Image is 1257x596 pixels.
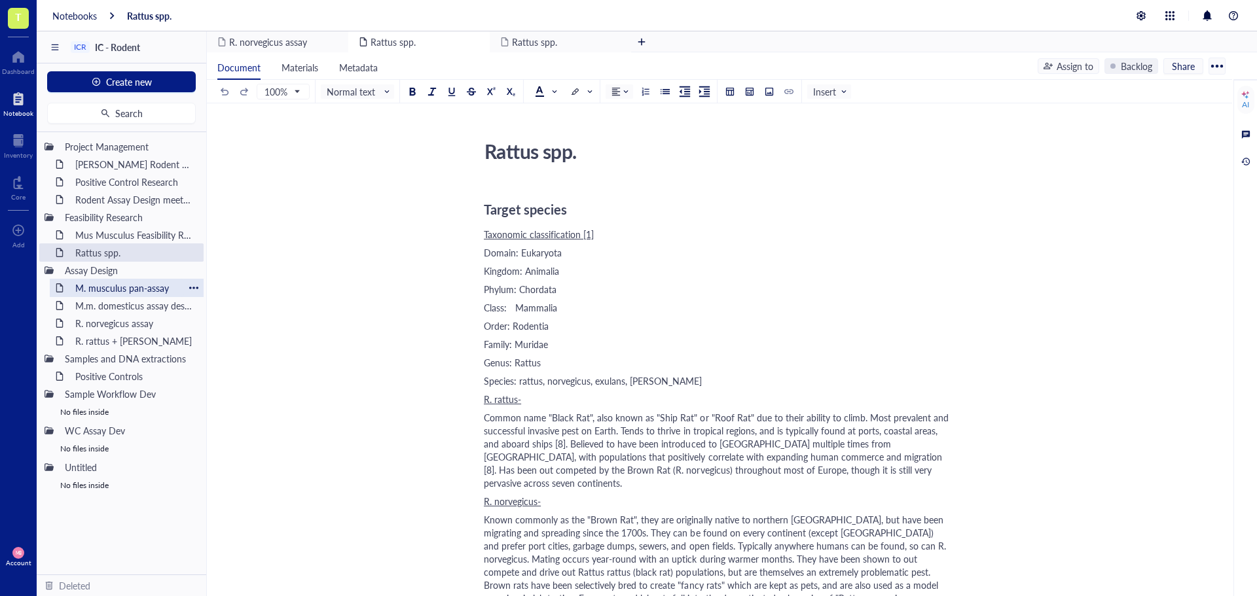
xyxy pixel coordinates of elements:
[59,578,90,593] div: Deleted
[11,193,26,201] div: Core
[69,155,198,173] div: [PERSON_NAME] Rodent Test Full Proposal
[15,9,22,25] span: T
[59,421,198,440] div: WC Assay Dev
[59,385,198,403] div: Sample Workflow Dev
[484,246,562,259] span: Domain: Eukaryota
[47,71,196,92] button: Create new
[69,226,198,244] div: Mus Musculus Feasibility Research
[4,130,33,159] a: Inventory
[2,67,35,75] div: Dashboard
[12,241,25,249] div: Add
[484,495,541,508] span: R. norvegicus-
[74,43,86,52] div: ICR
[264,86,299,97] span: 100%
[39,440,204,458] div: No files inside
[1172,60,1195,72] span: Share
[69,367,198,385] div: Positive Controls
[69,190,198,209] div: Rodent Assay Design meeting_[DATE]
[339,61,378,74] span: Metadata
[484,319,549,332] span: Order: Rodentia
[479,135,945,167] div: Rattus spp.
[39,476,204,495] div: No files inside
[59,208,198,226] div: Feasibility Research
[484,264,559,277] span: Kingdom: Animalia
[484,356,541,369] span: Genus: Rattus
[4,151,33,159] div: Inventory
[59,137,198,156] div: Project Management
[15,550,21,555] span: MB
[484,374,702,387] span: Species: rattus, norvegicus, exulans, [PERSON_NAME]
[39,403,204,421] div: No files inside
[52,10,97,22] a: Notebooks
[484,228,594,241] span: Taxonomic classification [1]
[1121,59,1152,73] div: Backlog
[69,314,198,332] div: R. norvegicus assay
[47,103,196,124] button: Search
[327,86,391,97] span: Normal text
[69,279,184,297] div: M. musculus pan-assay
[484,283,556,296] span: Phylum: Chordata
[217,61,261,74] span: Document
[484,200,567,219] span: Target species
[484,301,557,314] span: Class: Mammalia
[69,173,198,191] div: Positive Control Research
[59,261,198,279] div: Assay Design
[115,108,143,118] span: Search
[59,349,198,368] div: Samples and DNA extractions
[484,338,548,351] span: Family: Muridae
[813,86,848,97] span: Insert
[484,393,521,406] span: R. rattus-
[3,88,33,117] a: Notebook
[69,332,198,350] div: R. rattus + [PERSON_NAME]
[1163,58,1203,74] button: Share
[95,41,140,54] span: IC - Rodent
[127,10,172,22] a: Rattus spp.
[106,77,152,87] span: Create new
[6,559,31,567] div: Account
[1057,59,1093,73] div: Assign to
[59,458,198,476] div: Untitled
[282,61,318,74] span: Materials
[484,411,951,489] span: Common name "Black Rat", also known as "Ship Rat" or "Roof Rat" due to their ability to climb. Mo...
[1242,99,1249,110] div: AI
[69,296,198,315] div: M.m. domesticus assay design
[2,46,35,75] a: Dashboard
[11,172,26,201] a: Core
[3,109,33,117] div: Notebook
[69,243,198,262] div: Rattus spp.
